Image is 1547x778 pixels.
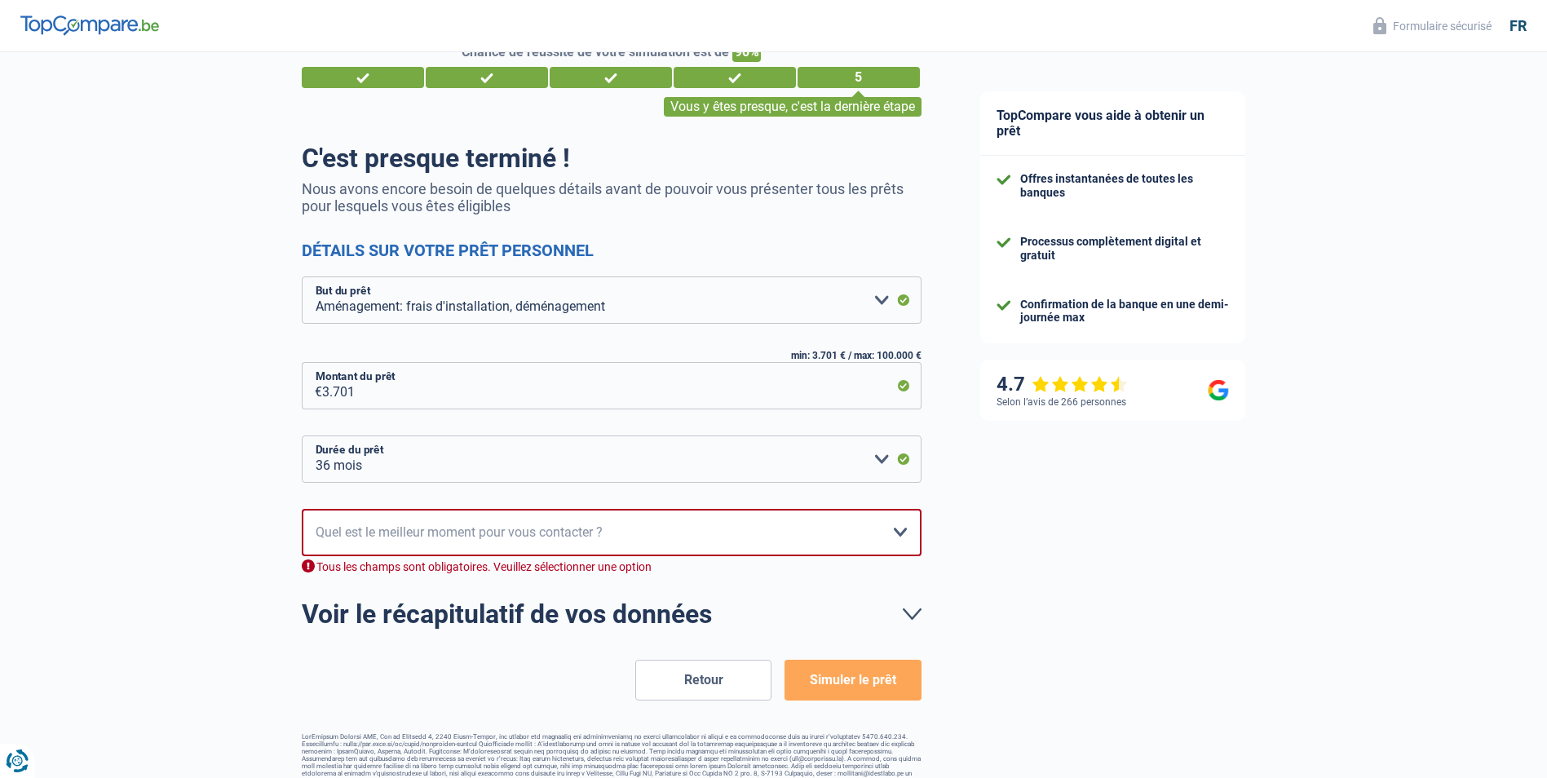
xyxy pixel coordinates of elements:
[980,91,1245,156] div: TopCompare vous aide à obtenir un prêt
[674,67,796,88] div: 4
[997,396,1126,408] div: Selon l’avis de 266 personnes
[1020,235,1229,263] div: Processus complètement digital et gratuit
[302,362,322,409] span: €
[302,241,922,260] h2: Détails sur votre prêt personnel
[302,601,922,627] a: Voir le récapitulatif de vos données
[1509,17,1527,35] div: fr
[997,373,1128,396] div: 4.7
[302,180,922,214] p: Nous avons encore besoin de quelques détails avant de pouvoir vous présenter tous les prêts pour ...
[426,67,548,88] div: 2
[20,15,159,35] img: TopCompare Logo
[302,350,922,361] div: min: 3.701 € / max: 100.000 €
[664,97,922,117] div: Vous y êtes presque, c'est la dernière étape
[732,43,761,62] span: 90%
[302,67,424,88] div: 1
[798,67,920,88] div: 5
[1020,172,1229,200] div: Offres instantanées de toutes les banques
[635,660,771,701] button: Retour
[1020,298,1229,325] div: Confirmation de la banque en une demi-journée max
[302,559,922,575] div: Tous les champs sont obligatoires. Veuillez sélectionner une option
[302,143,922,174] h1: C'est presque terminé !
[785,660,921,701] button: Simuler le prêt
[1364,12,1501,39] button: Formulaire sécurisé
[550,67,672,88] div: 3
